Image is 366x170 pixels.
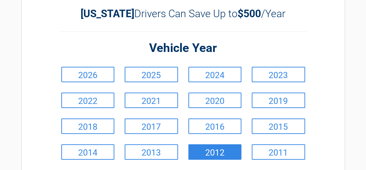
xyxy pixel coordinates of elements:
[125,144,178,160] a: 2013
[188,93,242,108] a: 2020
[125,118,178,134] a: 2017
[125,93,178,108] a: 2021
[252,67,305,82] a: 2023
[252,118,305,134] a: 2015
[125,67,178,82] a: 2025
[188,67,242,82] a: 2024
[252,93,305,108] a: 2019
[238,8,261,20] b: $500
[61,118,115,134] a: 2018
[61,93,115,108] a: 2022
[61,67,115,82] a: 2026
[188,144,242,160] a: 2012
[188,118,242,134] a: 2016
[61,144,115,160] a: 2014
[252,144,305,160] a: 2011
[60,8,307,20] h2: Drivers Can Save Up to /Year
[81,8,134,20] b: [US_STATE]
[60,40,307,56] h2: Vehicle Year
